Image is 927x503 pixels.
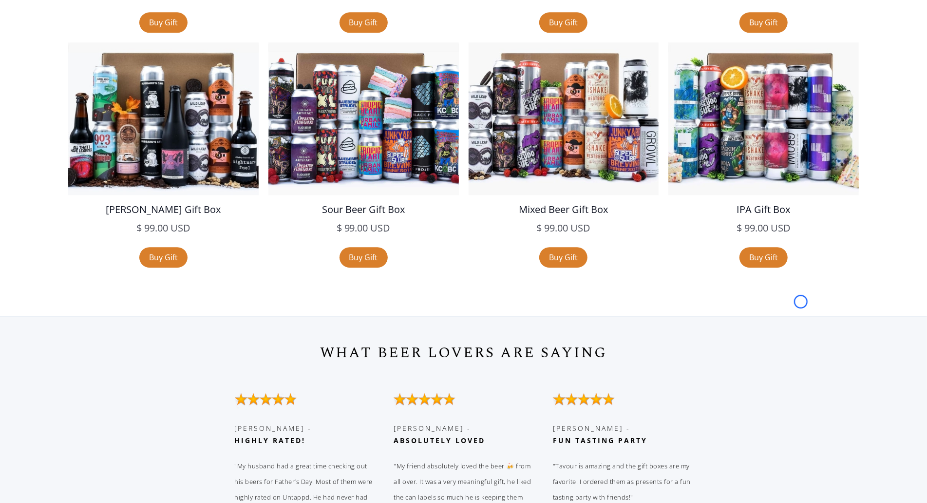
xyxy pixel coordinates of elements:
[668,202,859,217] h5: IPA Gift Box
[739,247,788,268] a: Buy Gift
[268,221,459,235] h5: $ 99.00 USD
[68,221,259,235] h5: $ 99.00 USD
[340,247,388,268] a: Buy Gift
[268,42,459,247] a: Sour Beer Gift Box$ 99.00 USD
[268,202,459,217] h5: Sour Beer Gift Box
[340,12,388,33] a: Buy Gift
[235,341,693,365] h1: WHAT BEER LOVERS ARE SAYING
[739,12,788,33] a: Buy Gift
[539,12,587,33] a: Buy Gift
[394,436,485,445] strong: absolutely loved
[668,42,859,247] a: IPA Gift Box$ 99.00 USD
[539,247,587,268] a: Buy Gift
[469,221,659,235] h5: $ 99.00 USD
[469,42,659,247] a: Mixed Beer Gift Box$ 99.00 USD
[68,202,259,217] h5: [PERSON_NAME] Gift Box
[235,422,381,446] h3: [PERSON_NAME] - ‍
[394,422,540,446] h3: [PERSON_NAME] -
[139,12,188,33] a: Buy Gift
[553,422,700,446] h3: [PERSON_NAME] -
[668,221,859,235] h5: $ 99.00 USD
[68,42,259,247] a: [PERSON_NAME] Gift Box$ 99.00 USD
[235,436,306,445] strong: Highly rated!
[553,436,647,445] strong: fun tasting party
[469,202,659,217] h5: Mixed Beer Gift Box
[139,247,188,268] a: Buy Gift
